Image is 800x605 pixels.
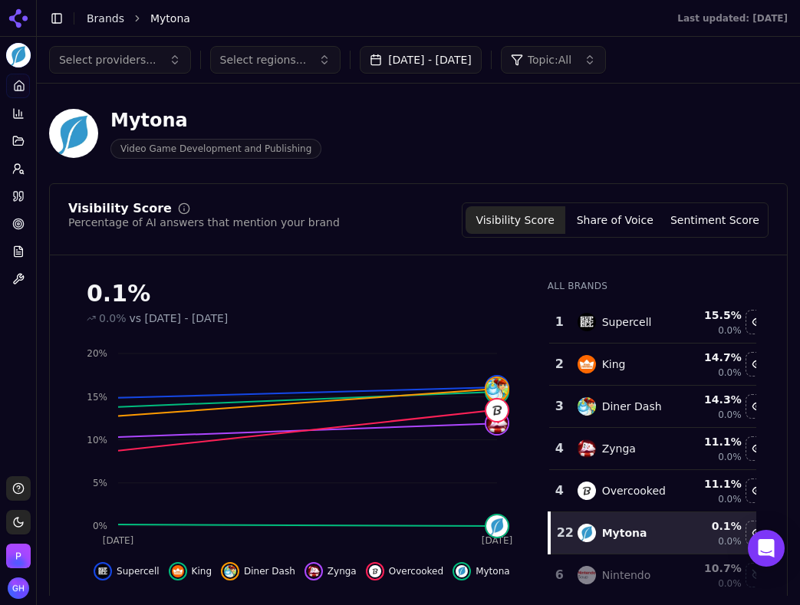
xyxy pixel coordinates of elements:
tspan: 10% [87,435,107,446]
nav: breadcrumb [87,11,647,26]
div: 4 [555,439,562,458]
div: King [602,357,626,372]
img: overcooked [486,399,508,421]
span: 0.0% [718,367,742,379]
div: Mytona [110,108,321,133]
button: Hide king data [169,562,212,580]
button: Sentiment Score [665,206,765,234]
img: supercell [578,313,596,331]
img: Perrill [6,544,31,568]
img: mytona [486,515,508,537]
img: Grace Hallen [8,577,29,599]
span: Supercell [117,565,160,577]
div: Overcooked [602,483,666,498]
div: Diner Dash [602,399,662,414]
button: Hide mytona data [453,562,509,580]
div: Percentage of AI answers that mention your brand [68,215,340,230]
div: 11.1 % [686,434,742,449]
div: 15.5 % [686,307,742,323]
img: mytona [456,565,468,577]
button: Show nintendo data [746,563,770,587]
button: Current brand: Mytona [6,43,31,67]
div: Mytona [602,525,647,541]
button: Hide supercell data [94,562,160,580]
div: 0.1% [87,280,517,307]
div: Last updated: [DATE] [677,12,788,25]
span: 0.0% [718,451,742,463]
span: 0.0% [718,324,742,337]
div: 22 [557,524,562,542]
span: 0.0% [718,409,742,421]
tr: 4zyngaZynga11.1%0.0%Hide zynga data [549,428,772,470]
div: 0.1 % [686,518,742,534]
span: Zynga [328,565,357,577]
img: Mytona [49,109,98,158]
div: 14.7 % [686,350,742,365]
span: Select providers... [59,52,156,67]
a: Brands [87,12,124,25]
div: Zynga [602,441,636,456]
span: Diner Dash [244,565,295,577]
tspan: 15% [87,392,107,403]
img: diner dash [486,378,508,399]
div: 4 [555,482,562,500]
tspan: [DATE] [103,535,134,546]
span: Overcooked [389,565,443,577]
span: King [192,565,212,577]
div: Nintendo [602,567,651,583]
span: 0.0% [718,493,742,505]
div: All Brands [548,280,756,292]
button: Hide zynga data [746,436,770,461]
button: Hide overcooked data [746,478,770,503]
img: zynga [578,439,596,458]
span: 0.0% [718,577,742,590]
span: Video Game Development and Publishing [110,139,321,159]
button: Hide mytona data [746,521,770,545]
span: Mytona [476,565,509,577]
button: Open user button [8,577,29,599]
button: [DATE] - [DATE] [360,46,482,74]
img: zynga [308,565,320,577]
tspan: 20% [87,348,107,359]
div: 3 [555,397,562,416]
div: 14.3 % [686,392,742,407]
img: mytona [578,524,596,542]
div: 6 [555,566,562,584]
span: Select regions... [220,52,307,67]
img: Mytona [6,43,31,67]
div: 1 [555,313,562,331]
span: vs [DATE] - [DATE] [130,311,229,326]
div: 10.7 % [686,561,742,576]
tr: 4overcookedOvercooked11.1%0.0%Hide overcooked data [549,470,772,512]
span: Mytona [150,11,190,26]
tr: 1supercellSupercell15.5%0.0%Hide supercell data [549,301,772,344]
span: 0.0% [718,535,742,547]
tr: 6nintendoNintendo10.7%0.0%Show nintendo data [549,554,772,597]
img: king [172,565,184,577]
img: nintendo [578,566,596,584]
img: overcooked [369,565,381,577]
button: Open organization switcher [6,544,31,568]
button: Hide overcooked data [366,562,443,580]
span: Topic: All [528,52,571,67]
tr: 22mytonaMytona0.1%0.0%Hide mytona data [549,512,772,554]
div: Supercell [602,314,652,330]
button: Hide king data [746,352,770,376]
img: diner dash [224,565,236,577]
tspan: 0% [93,521,107,531]
div: Visibility Score [68,202,172,215]
img: king [578,355,596,373]
tspan: [DATE] [482,535,513,546]
tr: 3diner dashDiner Dash14.3%0.0%Hide diner dash data [549,386,772,428]
img: overcooked [578,482,596,500]
div: 11.1 % [686,476,742,492]
img: supercell [97,565,109,577]
img: diner dash [578,397,596,416]
button: Hide supercell data [746,310,770,334]
img: zynga [486,413,508,434]
tspan: 5% [93,478,107,488]
button: Visibility Score [466,206,565,234]
button: Hide diner dash data [221,562,295,580]
button: Hide zynga data [305,562,357,580]
tr: 2kingKing14.7%0.0%Hide king data [549,344,772,386]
